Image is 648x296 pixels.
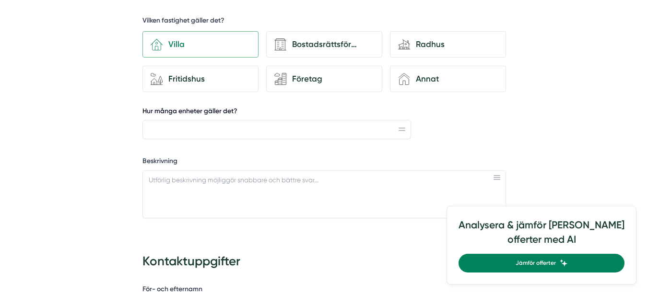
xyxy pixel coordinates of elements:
[459,218,624,254] h4: Analysera & jämför [PERSON_NAME] offerter med AI
[516,259,556,268] span: Jämför offerter
[459,254,624,272] a: Jämför offerter
[142,107,412,118] label: Hur många enheter gäller det?
[142,16,224,28] h5: Vilken fastighet gäller det?
[142,156,506,168] label: Beskrivning
[142,249,506,276] h3: Kontaktuppgifter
